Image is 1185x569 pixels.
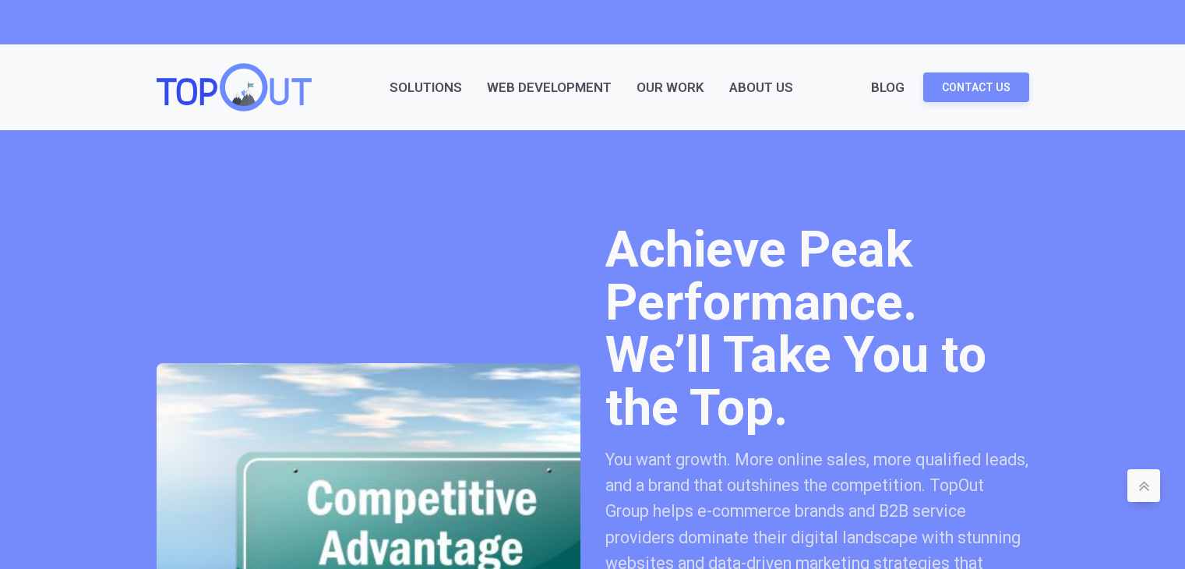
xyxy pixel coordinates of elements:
a: Our Work [637,77,704,98]
a: Solutions [390,77,462,98]
h1: Achieve Peak Performance. We’ll Take You to the Top. [605,224,1029,434]
a: Contact Us [923,72,1029,102]
a: Web Development [487,77,612,98]
div: About Us [729,77,793,98]
a: Blog [871,77,905,98]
